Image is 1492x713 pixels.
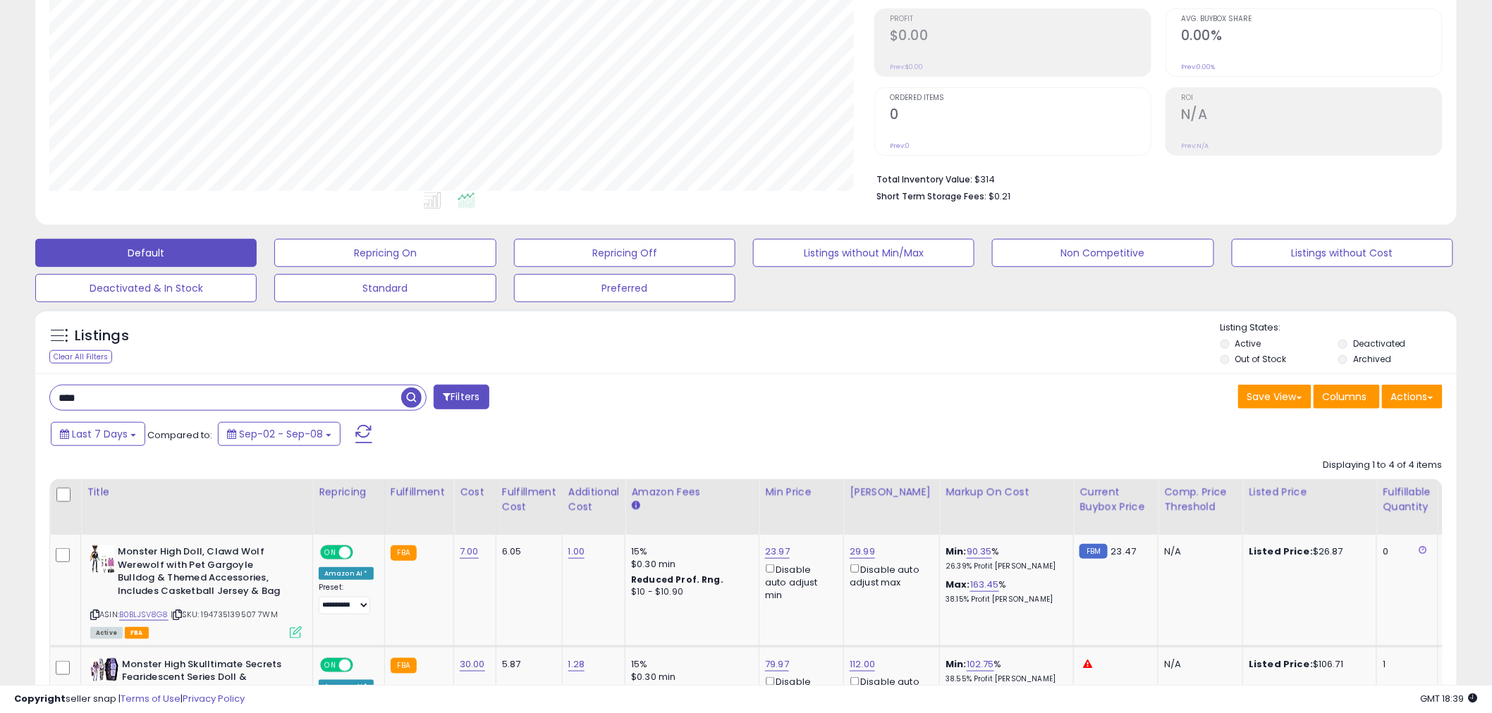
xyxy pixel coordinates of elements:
[35,239,257,267] button: Default
[890,63,923,71] small: Prev: $0.00
[568,545,585,559] a: 1.00
[514,274,735,302] button: Preferred
[946,578,1063,604] div: %
[631,573,723,585] b: Reduced Prof. Rng.
[1080,485,1152,514] div: Current Buybox Price
[460,545,479,559] a: 7.00
[631,658,748,671] div: 15%
[765,657,789,671] a: 79.97
[1181,94,1442,102] span: ROI
[946,545,967,558] b: Min:
[1221,321,1457,335] p: Listing States:
[75,326,129,346] h5: Listings
[631,671,748,683] div: $0.30 min
[35,274,257,302] button: Deactivated & In Stock
[118,545,289,601] b: Monster High Doll, Clawd Wolf Werewolf with Pet Gargoyle Bulldog & Themed Accessories, Includes C...
[631,485,753,500] div: Amazon Fees
[14,693,245,706] div: seller snap | |
[1323,459,1443,472] div: Displaying 1 to 4 of 4 items
[1232,239,1453,267] button: Listings without Cost
[90,545,114,573] img: 514caxrKQxL._SL40_.jpg
[890,15,1151,23] span: Profit
[1353,353,1391,365] label: Archived
[319,583,374,614] div: Preset:
[753,239,974,267] button: Listings without Min/Max
[274,239,496,267] button: Repricing On
[850,485,934,500] div: [PERSON_NAME]
[49,350,112,364] div: Clear All Filters
[631,545,748,558] div: 15%
[502,485,556,514] div: Fulfillment Cost
[1353,337,1406,349] label: Deactivated
[631,500,640,512] small: Amazon Fees.
[1181,15,1442,23] span: Avg. Buybox Share
[1164,545,1232,558] div: N/A
[514,239,735,267] button: Repricing Off
[1181,63,1215,71] small: Prev: 0.00%
[1235,337,1261,349] label: Active
[1383,485,1431,514] div: Fulfillable Quantity
[946,578,970,591] b: Max:
[890,94,1151,102] span: Ordered Items
[90,545,302,637] div: ASIN:
[1249,545,1366,558] div: $26.87
[460,657,485,671] a: 30.00
[946,562,1063,571] p: 26.39% Profit [PERSON_NAME]
[940,479,1074,535] th: The percentage added to the cost of goods (COGS) that forms the calculator for Min & Max prices.
[1111,545,1137,558] span: 23.47
[1382,385,1443,409] button: Actions
[765,485,838,500] div: Min Price
[90,658,118,681] img: 51YJk-D2hLL._SL40_.jpg
[631,586,748,598] div: $10 - $10.90
[890,106,1151,125] h2: 0
[967,657,994,671] a: 102.75
[946,595,1063,604] p: 38.15% Profit [PERSON_NAME]
[1249,658,1366,671] div: $106.71
[351,547,374,559] span: OFF
[946,485,1068,500] div: Markup on Cost
[322,547,339,559] span: ON
[989,190,1010,203] span: $0.21
[171,609,278,620] span: | SKU: 194735139507 7WM
[1181,27,1442,46] h2: 0.00%
[1249,657,1313,671] b: Listed Price:
[319,567,374,580] div: Amazon AI *
[1249,485,1371,500] div: Listed Price
[765,545,790,559] a: 23.97
[274,274,496,302] button: Standard
[434,385,489,409] button: Filters
[1181,142,1209,150] small: Prev: N/A
[1164,658,1232,671] div: N/A
[87,485,307,500] div: Title
[765,562,833,602] div: Disable auto adjust min
[1235,353,1287,365] label: Out of Stock
[1421,692,1478,705] span: 2025-09-16 18:39 GMT
[876,170,1432,187] li: $314
[1383,545,1426,558] div: 0
[119,609,169,621] a: B0BLJSV8G8
[391,658,417,674] small: FBA
[183,692,245,705] a: Privacy Policy
[970,578,999,592] a: 163.45
[568,485,620,514] div: Additional Cost
[90,627,123,639] span: All listings currently available for purchase on Amazon
[876,190,986,202] b: Short Term Storage Fees:
[147,428,212,442] span: Compared to:
[72,427,128,441] span: Last 7 Days
[121,692,181,705] a: Terms of Use
[890,142,910,150] small: Prev: 0
[1249,545,1313,558] b: Listed Price:
[946,658,1063,684] div: %
[1238,385,1311,409] button: Save View
[1314,385,1380,409] button: Columns
[14,692,66,705] strong: Copyright
[876,173,972,185] b: Total Inventory Value:
[391,485,448,500] div: Fulfillment
[850,657,875,671] a: 112.00
[218,422,341,446] button: Sep-02 - Sep-08
[992,239,1213,267] button: Non Competitive
[850,562,929,589] div: Disable auto adjust max
[946,545,1063,571] div: %
[502,658,551,671] div: 5.87
[351,659,374,671] span: OFF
